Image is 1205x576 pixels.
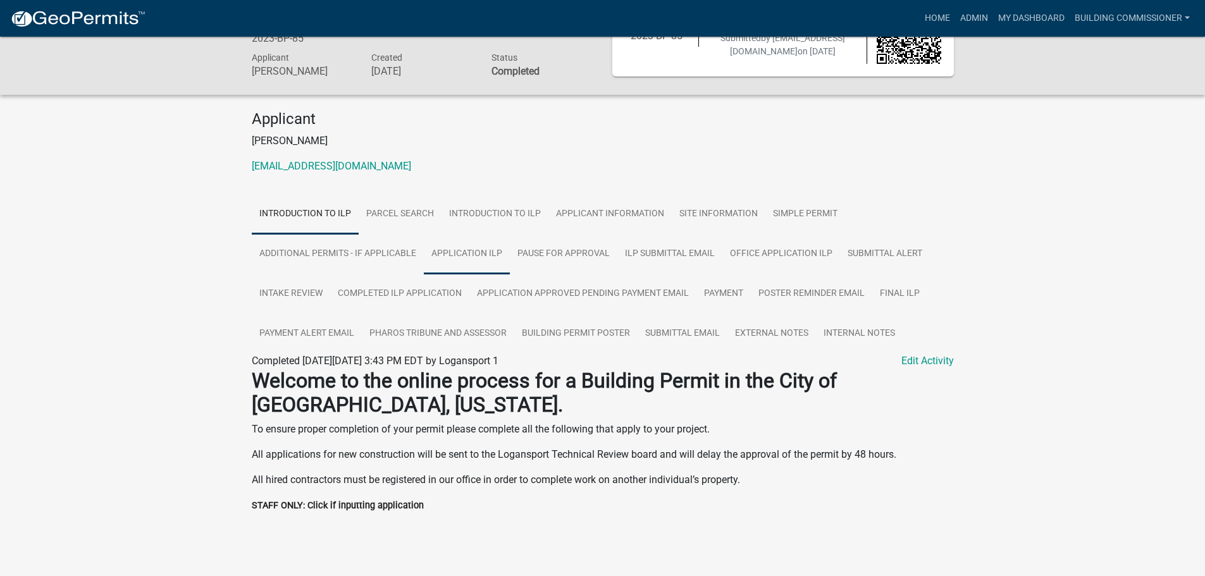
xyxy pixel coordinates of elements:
[491,65,540,77] strong: Completed
[252,52,289,63] span: Applicant
[252,32,353,44] h6: 2023-BP-85
[252,447,954,462] p: All applications for new construction will be sent to the Logansport Technical Review board and w...
[359,194,442,235] a: Parcel search
[424,234,510,274] a: Application ILP
[722,234,840,274] a: Office Application ILP
[371,65,473,77] h6: [DATE]
[696,274,751,314] a: Payment
[872,274,927,314] a: FINAL ILP
[252,369,837,417] strong: Welcome to the online process for a Building Permit in the City of [GEOGRAPHIC_DATA], [US_STATE].
[252,355,498,367] span: Completed [DATE][DATE] 3:43 PM EDT by Logansport 1
[548,194,672,235] a: Applicant Information
[252,314,362,354] a: Payment Alert Email
[442,194,548,235] a: Introduction to ILP
[920,6,955,30] a: Home
[751,274,872,314] a: Poster Reminder email
[816,314,903,354] a: Internal Notes
[638,314,727,354] a: Submittal Email
[252,133,954,149] p: [PERSON_NAME]
[252,501,424,510] label: STAFF ONLY: Click if inputting application
[252,110,954,128] h4: Applicant
[491,52,517,63] span: Status
[617,234,722,274] a: ILP Submittal Email
[252,274,330,314] a: Intake Review
[252,160,411,172] a: [EMAIL_ADDRESS][DOMAIN_NAME]
[510,234,617,274] a: Pause for Approval
[765,194,845,235] a: Simple Permit
[672,194,765,235] a: Site Information
[252,422,954,437] p: To ensure proper completion of your permit please complete all the following that apply to your p...
[727,314,816,354] a: External Notes
[252,472,954,487] p: All hired contractors must be registered in our office in order to complete work on another indiv...
[514,314,638,354] a: Building Permit Poster
[252,234,424,274] a: Additional Permits - If Applicable
[1070,6,1195,30] a: Building Commissioner
[371,52,402,63] span: Created
[993,6,1070,30] a: My Dashboard
[362,314,514,354] a: Pharos Tribune and Assessor
[840,234,930,274] a: Submittal Alert
[955,6,993,30] a: Admin
[469,274,696,314] a: Application Approved Pending Payment Email
[252,65,353,77] h6: [PERSON_NAME]
[252,194,359,235] a: Introduction to ILP
[901,353,954,369] a: Edit Activity
[330,274,469,314] a: Completed ILP Application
